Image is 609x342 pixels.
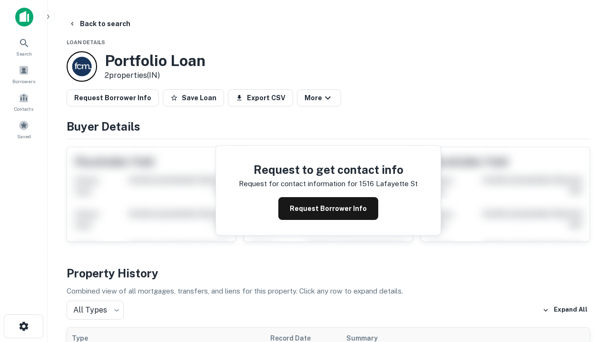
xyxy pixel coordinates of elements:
iframe: Chat Widget [561,236,609,281]
a: Saved [3,116,45,142]
button: More [297,89,341,106]
span: Loan Details [67,39,105,45]
span: Borrowers [12,77,35,85]
p: 1516 lafayette st [359,178,418,190]
a: Borrowers [3,61,45,87]
button: Request Borrower Info [67,89,159,106]
img: capitalize-icon.png [15,8,33,27]
p: Combined view of all mortgages, transfers, and liens for this property. Click any row to expand d... [67,285,590,297]
button: Request Borrower Info [278,197,378,220]
button: Expand All [540,303,590,317]
h4: Request to get contact info [239,161,418,178]
span: Saved [17,133,31,140]
button: Back to search [65,15,134,32]
h3: Portfolio Loan [105,52,206,70]
button: Export CSV [228,89,293,106]
h4: Property History [67,265,590,282]
p: Request for contact information for [239,178,357,190]
div: All Types [67,301,124,320]
h4: Buyer Details [67,118,590,135]
a: Search [3,34,45,59]
a: Contacts [3,89,45,114]
p: 2 properties (IN) [105,70,206,81]
span: Search [16,50,32,57]
span: Contacts [14,105,33,113]
button: Save Loan [163,89,224,106]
